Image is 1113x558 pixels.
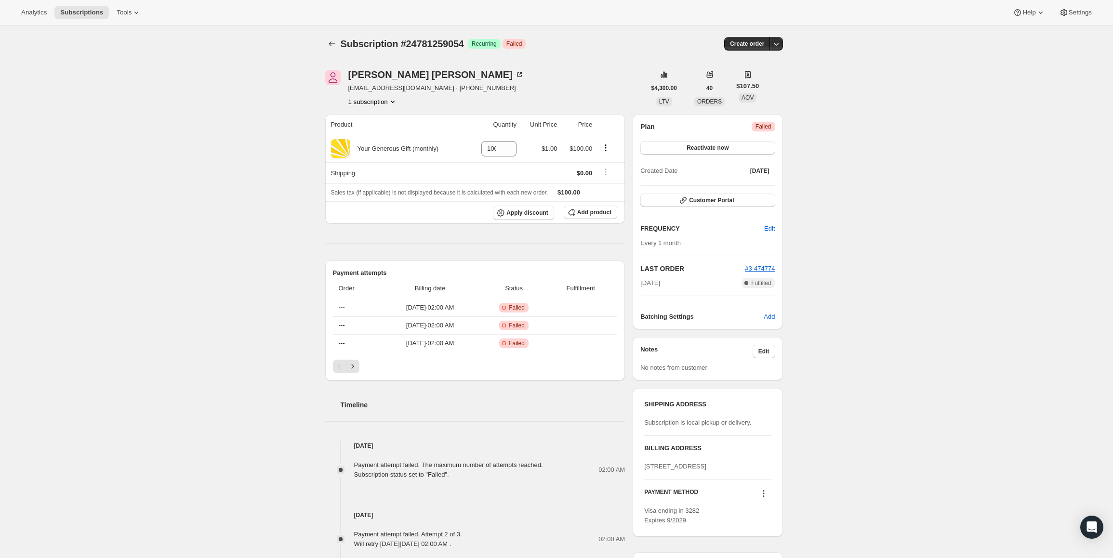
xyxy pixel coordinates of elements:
[640,194,775,207] button: Customer Portal
[331,139,350,158] img: product img
[325,162,469,183] th: Shipping
[706,84,713,92] span: 40
[701,81,718,95] button: 40
[542,145,557,152] span: $1.00
[509,322,525,329] span: Failed
[333,360,618,373] nav: Pagination
[506,209,548,217] span: Apply discount
[354,460,543,480] div: Payment attempt failed. The maximum number of attempts reached. Subscription status set to "Failed".
[644,507,699,524] span: Visa ending in 3282 Expires 9/2029
[382,321,478,330] span: [DATE] · 02:00 AM
[640,239,681,247] span: Every 1 month
[333,268,618,278] h2: Payment attempts
[764,312,775,322] span: Add
[325,70,341,85] span: Jeff Warga
[744,164,775,178] button: [DATE]
[348,70,524,79] div: [PERSON_NAME] [PERSON_NAME]
[509,339,525,347] span: Failed
[651,84,677,92] span: $4,300.00
[742,94,754,101] span: AOV
[111,6,147,19] button: Tools
[745,265,775,272] a: #3-474774
[54,6,109,19] button: Subscriptions
[15,6,53,19] button: Analytics
[640,312,764,322] h6: Batching Settings
[697,98,722,105] span: ORDERS
[519,114,560,135] th: Unit Price
[659,98,669,105] span: LTV
[21,9,47,16] span: Analytics
[325,510,625,520] h4: [DATE]
[598,143,613,153] button: Product actions
[341,400,625,410] h2: Timeline
[644,400,771,409] h3: SHIPPING ADDRESS
[509,304,525,311] span: Failed
[751,279,771,287] span: Fulfilled
[753,345,775,358] button: Edit
[469,114,519,135] th: Quantity
[339,339,345,347] span: ---
[758,309,781,324] button: Add
[1053,6,1098,19] button: Settings
[577,169,593,177] span: $0.00
[570,145,592,152] span: $100.00
[472,40,497,48] span: Recurring
[687,144,729,152] span: Reactivate now
[333,278,380,299] th: Order
[644,419,751,426] span: Subscription is local pickup or delivery.
[724,37,770,51] button: Create order
[640,224,764,234] h2: FREQUENCY
[382,303,478,312] span: [DATE] · 02:00 AM
[60,9,103,16] span: Subscriptions
[117,9,132,16] span: Tools
[640,122,655,131] h2: Plan
[331,189,548,196] span: Sales tax (if applicable) is not displayed because it is calculated with each new order.
[1069,9,1092,16] span: Settings
[346,360,359,373] button: Next
[640,166,677,176] span: Created Date
[598,465,625,475] span: 02:00 AM
[325,441,625,451] h4: [DATE]
[640,278,660,288] span: [DATE]
[758,348,769,355] span: Edit
[341,39,464,49] span: Subscription #24781259054
[382,284,478,293] span: Billing date
[689,196,734,204] span: Customer Portal
[640,264,745,273] h2: LAST ORDER
[750,167,769,175] span: [DATE]
[348,83,524,93] span: [EMAIL_ADDRESS][DOMAIN_NAME] · [PHONE_NUMBER]
[550,284,611,293] span: Fulfillment
[1007,6,1051,19] button: Help
[577,208,611,216] span: Add product
[736,81,759,91] span: $107.50
[598,534,625,544] span: 02:00 AM
[764,224,775,234] span: Edit
[644,488,698,501] h3: PAYMENT METHOD
[755,123,771,130] span: Failed
[354,530,462,549] div: Payment attempt failed. Attempt 2 of 3. Will retry [DATE][DATE] 02:00 AM .
[339,322,345,329] span: ---
[644,463,706,470] span: [STREET_ADDRESS]
[745,264,775,273] button: #3-474774
[325,114,469,135] th: Product
[339,304,345,311] span: ---
[640,364,707,371] span: No notes from customer
[1022,9,1035,16] span: Help
[730,40,764,48] span: Create order
[640,141,775,155] button: Reactivate now
[598,167,613,177] button: Shipping actions
[560,114,595,135] th: Price
[348,97,397,106] button: Product actions
[325,37,339,51] button: Subscriptions
[350,144,439,154] div: Your Generous Gift (monthly)
[640,345,753,358] h3: Notes
[382,338,478,348] span: [DATE] · 02:00 AM
[564,206,617,219] button: Add product
[758,221,781,236] button: Edit
[644,443,771,453] h3: BILLING ADDRESS
[484,284,544,293] span: Status
[1080,516,1103,539] div: Open Intercom Messenger
[493,206,554,220] button: Apply discount
[646,81,683,95] button: $4,300.00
